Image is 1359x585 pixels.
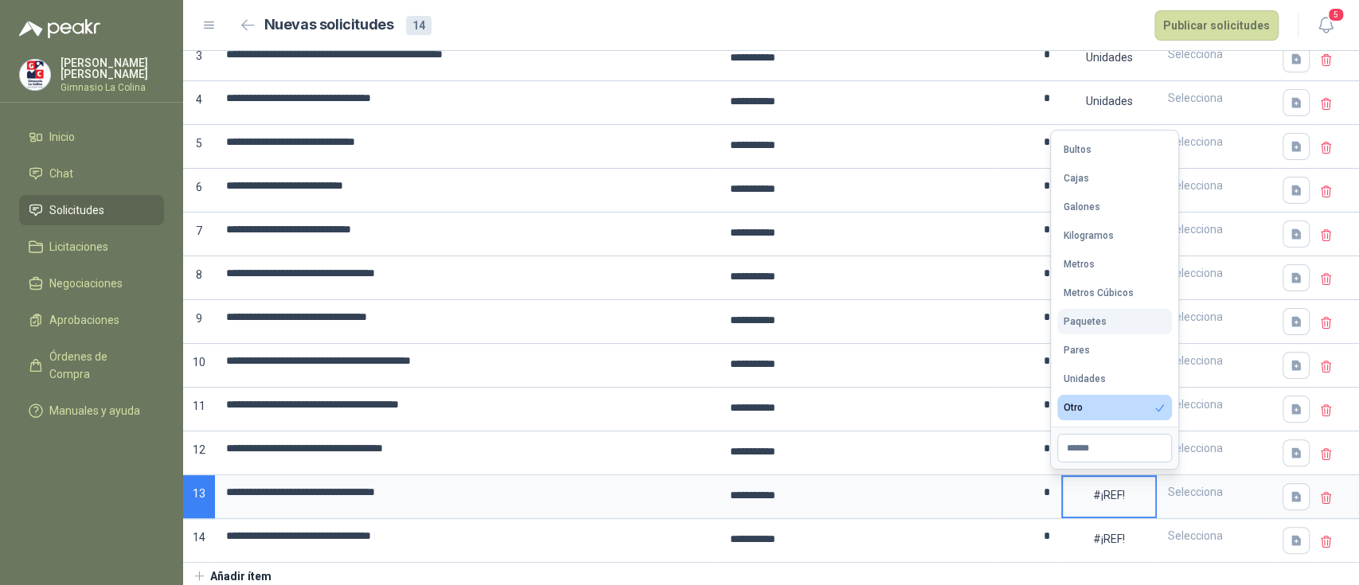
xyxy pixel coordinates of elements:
div: #¡REF! [1063,477,1155,513]
button: Bultos [1057,137,1172,162]
div: Cajas [1064,173,1089,184]
div: Unidades [1063,83,1155,119]
p: 9 [183,300,215,344]
span: Chat [49,165,73,182]
div: #¡REF! [1063,521,1155,557]
span: Solicitudes [49,201,104,219]
img: Logo peakr [19,19,100,38]
p: 13 [183,475,215,519]
img: Company Logo [20,60,50,90]
div: Selecciona [1158,302,1275,332]
p: 4 [183,81,215,125]
p: 8 [183,256,215,300]
p: 6 [183,169,215,213]
p: 10 [183,344,215,388]
p: 14 [183,519,215,563]
div: Selecciona [1158,521,1275,551]
p: 12 [183,431,215,475]
p: 11 [183,388,215,431]
button: Cajas [1057,166,1172,191]
div: Selecciona [1158,345,1275,376]
button: Unidades [1057,366,1172,392]
button: Publicar solicitudes [1154,10,1279,41]
div: Selecciona [1158,389,1275,419]
div: Selecciona [1158,39,1275,69]
a: Chat [19,158,164,189]
p: [PERSON_NAME] [PERSON_NAME] [61,57,164,80]
div: Selecciona [1158,214,1275,244]
div: Selecciona [1158,477,1275,507]
button: Pares [1057,337,1172,363]
a: Negociaciones [19,268,164,298]
div: Bultos [1064,144,1091,155]
a: Inicio [19,122,164,152]
span: Inicio [49,128,75,146]
span: Aprobaciones [49,311,119,329]
p: 7 [183,213,215,256]
button: Kilogramos [1057,223,1172,248]
div: Galones [1064,201,1100,213]
span: Licitaciones [49,238,108,255]
div: Selecciona [1158,127,1275,157]
span: Órdenes de Compra [49,348,149,383]
button: Metros Cúbicos [1057,280,1172,306]
span: Manuales y ayuda [49,402,140,419]
button: 5 [1311,11,1340,40]
div: Selecciona [1158,433,1275,463]
p: 5 [183,125,215,169]
div: Unidades [1063,39,1155,76]
span: Negociaciones [49,275,123,292]
div: Unidades [1064,373,1106,384]
div: Selecciona [1158,258,1275,288]
p: Gimnasio La Colina [61,83,164,92]
div: Unidades [1063,127,1155,163]
div: Metros [1064,259,1095,270]
div: Otro [1064,402,1083,413]
div: Selecciona [1158,83,1275,113]
button: Otro [1057,395,1172,420]
span: 5 [1327,7,1345,22]
div: 14 [406,16,432,35]
a: Aprobaciones [19,305,164,335]
div: Kilogramos [1064,230,1114,241]
p: 3 [183,37,215,81]
button: Metros [1057,252,1172,277]
a: Solicitudes [19,195,164,225]
a: Órdenes de Compra [19,341,164,389]
div: Metros Cúbicos [1064,287,1134,298]
button: Paquetes [1057,309,1172,334]
h2: Nuevas solicitudes [264,14,394,37]
div: Selecciona [1158,170,1275,201]
a: Manuales y ayuda [19,396,164,426]
div: Pares [1064,345,1090,356]
div: Paquetes [1064,316,1107,327]
a: Licitaciones [19,232,164,262]
button: Galones [1057,194,1172,220]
